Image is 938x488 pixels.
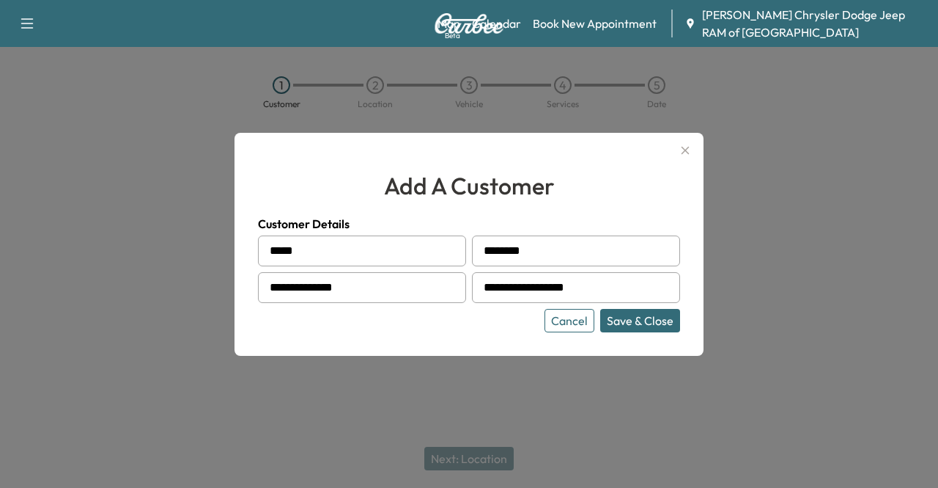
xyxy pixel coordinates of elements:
[472,15,521,32] a: Calendar
[258,168,680,203] h2: add a customer
[445,30,460,41] div: Beta
[437,15,460,32] a: MapBeta
[533,15,657,32] a: Book New Appointment
[434,13,504,34] img: Curbee Logo
[544,309,594,332] button: Cancel
[702,6,926,41] span: [PERSON_NAME] Chrysler Dodge Jeep RAM of [GEOGRAPHIC_DATA]
[258,215,680,233] h4: Customer Details
[600,309,680,332] button: Save & Close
